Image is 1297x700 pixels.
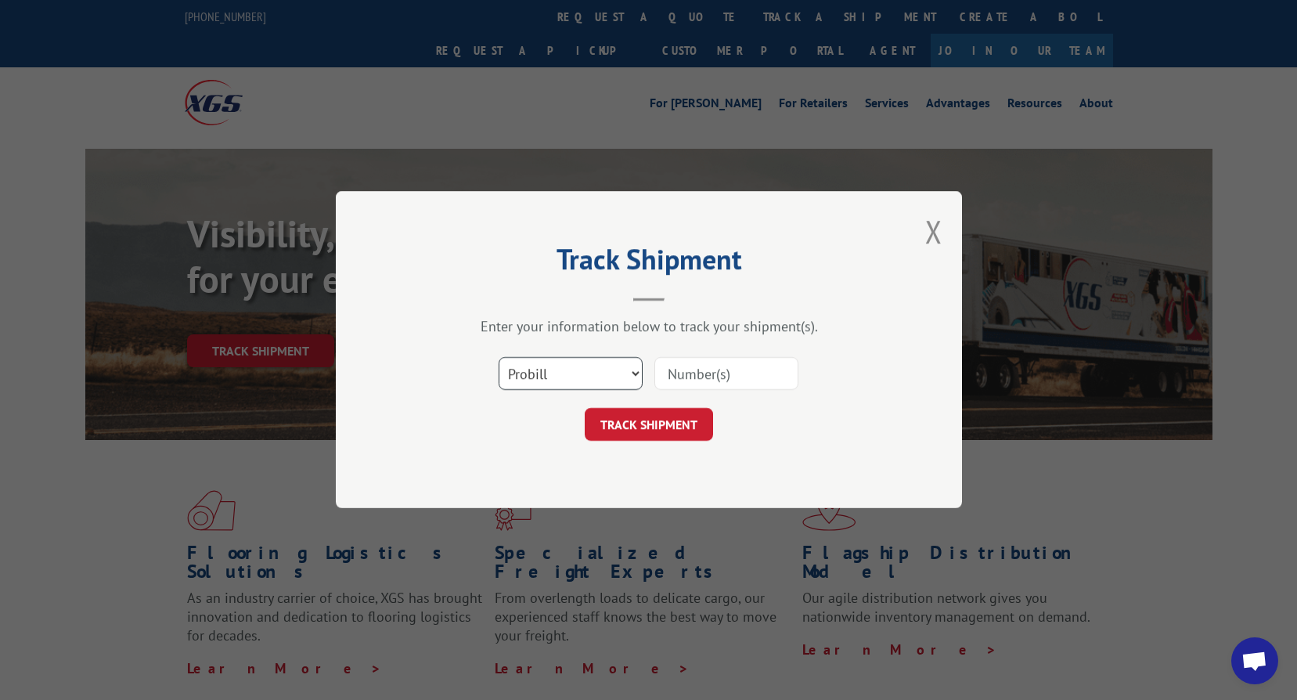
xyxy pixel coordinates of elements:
[1231,637,1278,684] div: Open chat
[414,318,884,336] div: Enter your information below to track your shipment(s).
[925,211,942,252] button: Close modal
[414,248,884,278] h2: Track Shipment
[585,409,713,442] button: TRACK SHIPMENT
[654,358,798,391] input: Number(s)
